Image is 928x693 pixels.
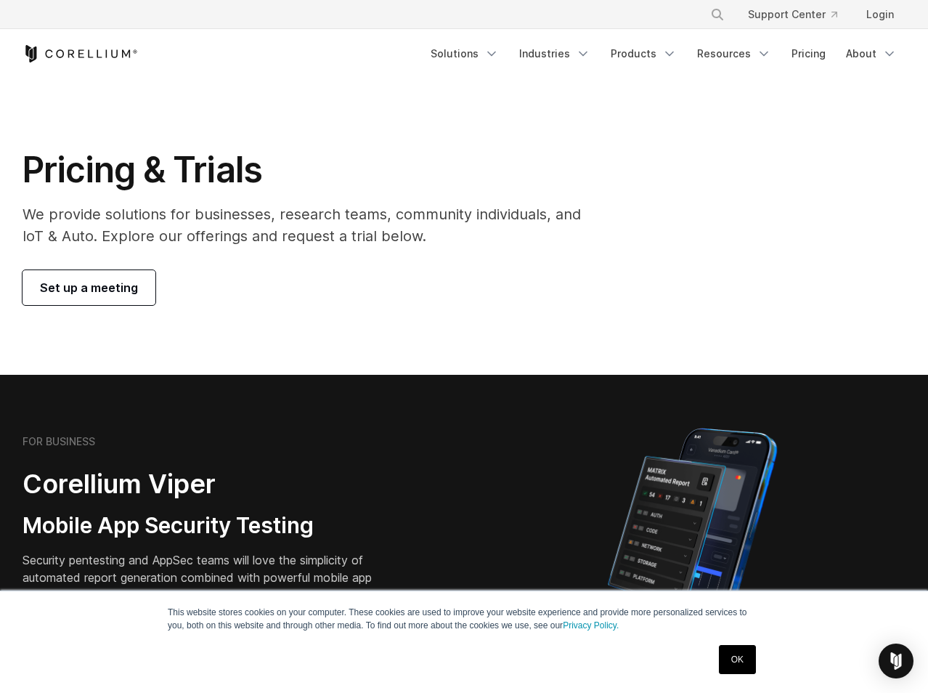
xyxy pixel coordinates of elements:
p: Security pentesting and AppSec teams will love the simplicity of automated report generation comb... [23,551,394,604]
p: We provide solutions for businesses, research teams, community individuals, and IoT & Auto. Explo... [23,203,601,247]
div: Open Intercom Messenger [879,644,913,678]
a: Pricing [783,41,834,67]
a: Privacy Policy. [563,620,619,631]
a: Set up a meeting [23,270,155,305]
a: Products [602,41,685,67]
a: OK [719,645,756,674]
h6: FOR BUSINESS [23,435,95,448]
a: Support Center [736,1,849,28]
span: Set up a meeting [40,279,138,296]
a: Industries [510,41,599,67]
a: Resources [688,41,780,67]
div: Navigation Menu [693,1,905,28]
a: Solutions [422,41,508,67]
h3: Mobile App Security Testing [23,512,394,540]
h2: Corellium Viper [23,468,394,500]
a: About [837,41,905,67]
div: Navigation Menu [422,41,905,67]
img: Corellium MATRIX automated report on iPhone showing app vulnerability test results across securit... [583,421,802,676]
a: Login [855,1,905,28]
h1: Pricing & Trials [23,148,601,192]
a: Corellium Home [23,45,138,62]
button: Search [704,1,730,28]
p: This website stores cookies on your computer. These cookies are used to improve your website expe... [168,606,760,632]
